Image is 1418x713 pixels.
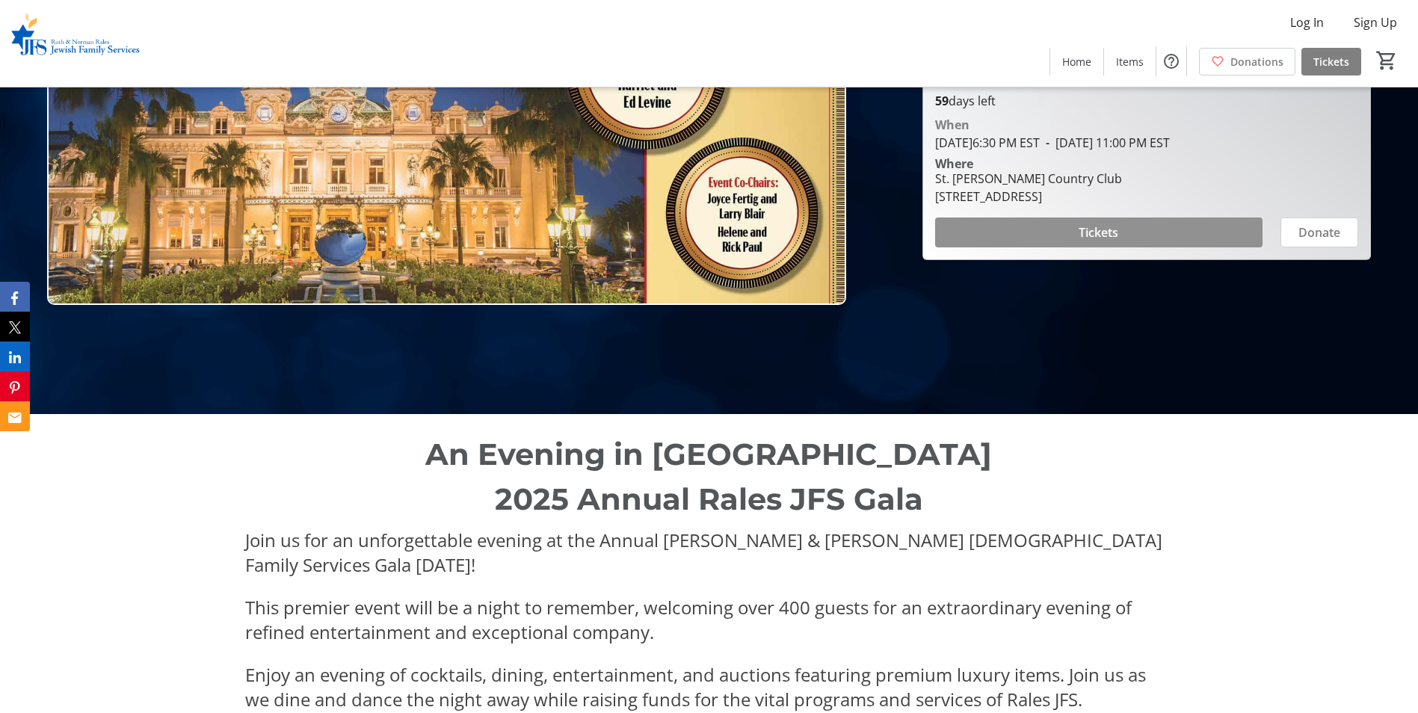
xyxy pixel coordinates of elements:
div: St. [PERSON_NAME] Country Club [935,170,1122,188]
span: [DATE] 11:00 PM EST [1040,135,1170,151]
a: Home [1050,48,1103,75]
button: Help [1156,46,1186,76]
button: Sign Up [1342,10,1409,34]
button: Log In [1278,10,1336,34]
span: Home [1062,54,1091,70]
span: This premier event will be a night to remember, welcoming over 400 guests for an extraordinary ev... [245,595,1132,644]
p: An Evening in [GEOGRAPHIC_DATA] [245,432,1173,477]
a: Items [1104,48,1156,75]
span: - [1040,135,1055,151]
span: Join us for an unforgettable evening at the Annual [PERSON_NAME] & [PERSON_NAME] [DEMOGRAPHIC_DAT... [245,528,1162,577]
a: Donations [1199,48,1295,75]
span: Log In [1290,13,1324,31]
img: Ruth & Norman Rales Jewish Family Services's Logo [9,6,142,81]
p: 2025 Annual Rales JFS Gala [245,477,1173,522]
div: Where [935,158,973,170]
span: Enjoy an evening of cocktails, dining, entertainment, and auctions featuring premium luxury items... [245,662,1146,712]
div: [STREET_ADDRESS] [935,188,1122,206]
span: Tickets [1313,54,1349,70]
span: Donate [1298,223,1340,241]
button: Donate [1280,217,1358,247]
span: Donations [1230,54,1283,70]
p: days left [935,92,1358,110]
div: When [935,116,970,134]
span: Items [1116,54,1144,70]
span: Tickets [1079,223,1118,241]
a: Tickets [1301,48,1361,75]
span: Sign Up [1354,13,1397,31]
button: Cart [1373,47,1400,74]
span: 59 [935,93,949,109]
span: [DATE] 6:30 PM EST [935,135,1040,151]
button: Tickets [935,217,1263,247]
